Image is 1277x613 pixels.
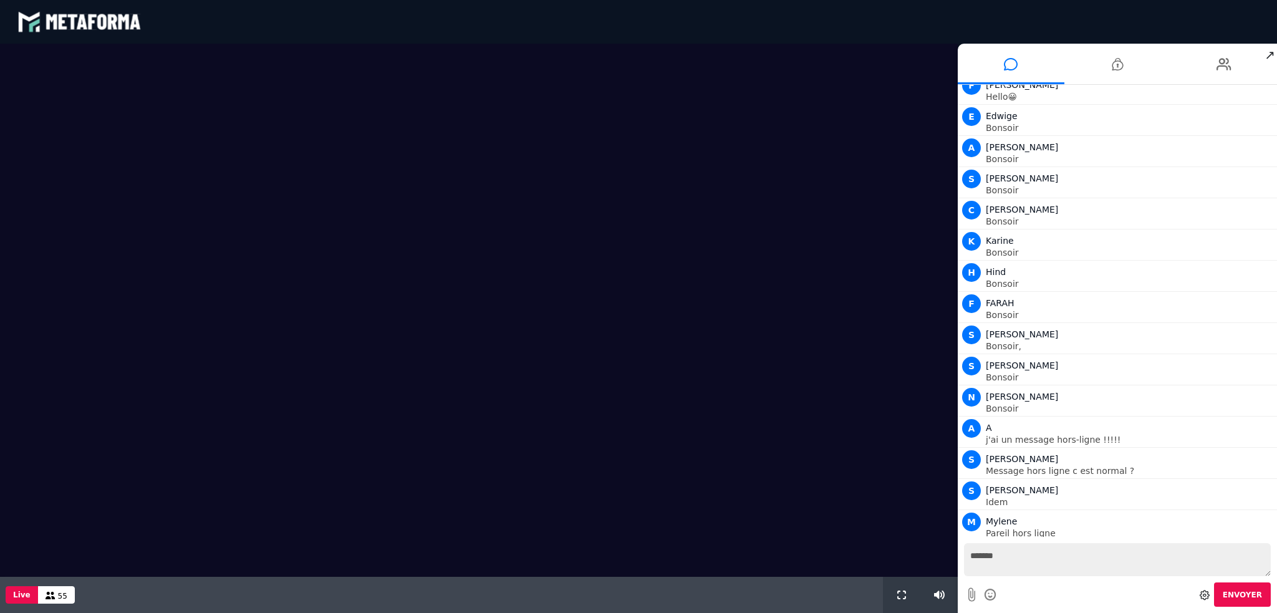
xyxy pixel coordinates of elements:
span: S [962,450,981,469]
span: [PERSON_NAME] [986,454,1058,464]
span: Edwige [986,111,1018,121]
p: Bonsoir [986,186,1274,195]
span: S [962,326,981,344]
p: Bonsoir [986,279,1274,288]
p: Bonsoir [986,248,1274,257]
span: F [962,294,981,313]
span: C [962,201,981,220]
span: [PERSON_NAME] [986,485,1058,495]
span: S [962,481,981,500]
span: F [962,76,981,95]
p: Message hors ligne c est normal ? [986,466,1274,475]
p: Bonsoir, [986,342,1274,350]
p: Bonsoir [986,373,1274,382]
span: A [962,138,981,157]
span: M [962,513,981,531]
span: Envoyer [1223,591,1262,599]
p: Idem [986,498,1274,506]
span: N [962,388,981,407]
p: Bonsoir [986,123,1274,132]
span: H [962,263,981,282]
p: Pareil hors ligne [986,529,1274,538]
span: [PERSON_NAME] [986,173,1058,183]
span: K [962,232,981,251]
p: Bonsoir [986,311,1274,319]
p: Bonsoir [986,155,1274,163]
span: [PERSON_NAME] [986,329,1058,339]
button: Envoyer [1214,582,1271,607]
span: E [962,107,981,126]
button: Live [6,586,38,604]
p: Hello😀 [986,92,1274,101]
p: Bonsoir [986,404,1274,413]
span: Mylene [986,516,1017,526]
span: Hind [986,267,1006,277]
span: [PERSON_NAME] [986,392,1058,402]
span: Karine [986,236,1014,246]
p: Bonsoir [986,217,1274,226]
span: 55 [58,592,67,601]
span: [PERSON_NAME] [986,205,1058,215]
span: [PERSON_NAME] [986,80,1058,90]
span: A [962,419,981,438]
p: j'ai un message hors-ligne !!!!! [986,435,1274,444]
span: ↗ [1263,44,1277,66]
span: S [962,357,981,375]
span: [PERSON_NAME] [986,360,1058,370]
span: S [962,170,981,188]
span: FARAH [986,298,1014,308]
span: A [986,423,992,433]
span: [PERSON_NAME] [986,142,1058,152]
